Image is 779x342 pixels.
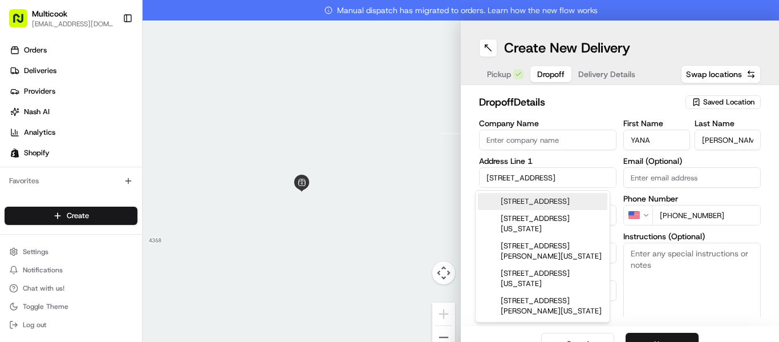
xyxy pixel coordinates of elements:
button: Settings [5,244,137,260]
label: First Name [623,119,690,127]
div: We're available if you need us! [51,120,157,130]
div: [STREET_ADDRESS][PERSON_NAME][US_STATE] [478,238,607,265]
button: Saved Location [685,94,761,110]
a: Nash AI [5,103,142,121]
a: Analytics [5,123,142,142]
a: Powered byPylon [80,257,138,266]
button: Toggle Theme [5,299,137,315]
h1: Create New Delivery [504,39,630,57]
span: Toggle Theme [23,302,68,311]
span: Pickup [487,69,511,80]
img: Nash [11,11,34,34]
span: Pylon [113,257,138,266]
span: Wisdom [PERSON_NAME] [35,208,121,217]
input: Enter address [479,167,616,188]
a: Providers [5,82,142,100]
label: Phone Number [623,195,761,203]
button: Notifications [5,262,137,278]
button: Multicook[EMAIL_ADDRESS][DOMAIN_NAME] [5,5,118,32]
h2: dropoff Details [479,94,679,110]
span: Saved Location [703,97,754,107]
img: 1736555255976-a54dd68f-1ca7-489b-9aae-adbdc363a1c4 [23,178,32,187]
button: Multicook [32,8,67,19]
a: Shopify [5,144,142,162]
img: Wisdom Oko [11,197,30,219]
span: Manual dispatch has migrated to orders. Learn how the new flow works [324,5,598,16]
button: Chat with us! [5,280,137,296]
button: Zoom in [432,303,455,325]
a: 📗Knowledge Base [7,251,92,271]
input: Enter last name [695,130,761,150]
div: [STREET_ADDRESS][US_STATE] [478,210,607,238]
input: Clear [30,74,188,86]
div: Favorites [5,172,137,190]
label: Email (Optional) [623,157,761,165]
div: [STREET_ADDRESS] [478,193,607,210]
button: See all [177,146,208,160]
img: 1736555255976-a54dd68f-1ca7-489b-9aae-adbdc363a1c4 [23,208,32,218]
input: Enter first name [623,130,690,150]
input: Enter phone number [652,205,761,226]
span: [DATE] [130,208,153,217]
span: Wisdom [PERSON_NAME] [35,177,121,186]
label: Company Name [479,119,616,127]
a: Deliveries [5,62,142,80]
button: [EMAIL_ADDRESS][DOMAIN_NAME] [32,19,113,29]
span: Deliveries [24,66,56,76]
img: Shopify logo [10,148,19,158]
span: Notifications [23,265,63,275]
span: Settings [23,247,48,256]
img: 8571987876998_91fb9ceb93ad5c398215_72.jpg [24,109,44,130]
span: Analytics [24,127,55,138]
div: Suggestions [475,190,610,323]
a: 💻API Documentation [92,251,188,271]
div: Past conversations [11,148,73,158]
button: Log out [5,317,137,333]
div: [STREET_ADDRESS][PERSON_NAME][US_STATE] [478,292,607,320]
p: Welcome 👋 [11,46,208,64]
a: Orders [5,41,142,59]
span: • [124,177,128,186]
div: [STREET_ADDRESS][US_STATE] [478,265,607,292]
input: Enter company name [479,130,616,150]
span: Dropoff [537,69,565,80]
span: Log out [23,320,46,329]
button: Create [5,207,137,225]
label: Address Line 1 [479,157,616,165]
img: 1736555255976-a54dd68f-1ca7-489b-9aae-adbdc363a1c4 [11,109,32,130]
span: Orders [24,45,47,55]
span: Chat with us! [23,284,64,293]
label: Instructions (Optional) [623,232,761,240]
span: Shopify [24,148,50,158]
span: Create [67,211,89,221]
button: Swap locations [681,65,761,83]
button: Start new chat [194,112,208,126]
span: • [124,208,128,217]
img: Wisdom Oko [11,166,30,188]
span: Swap locations [686,69,742,80]
span: Providers [24,86,55,96]
div: Start new chat [51,109,187,120]
span: Nash AI [24,107,50,117]
span: Delivery Details [578,69,635,80]
button: Map camera controls [432,261,455,284]
input: Enter email address [623,167,761,188]
span: [DATE] [130,177,153,186]
label: Last Name [695,119,761,127]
